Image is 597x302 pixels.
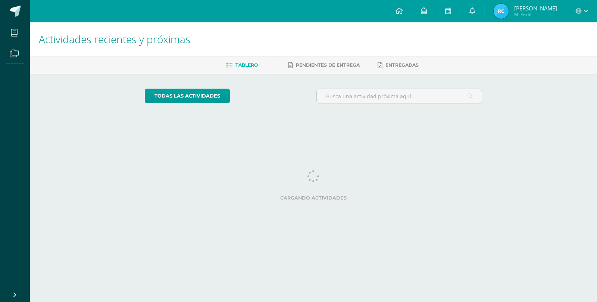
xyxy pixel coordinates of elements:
img: b267056732fc5bd767e1306c90ee396b.png [494,4,509,19]
span: [PERSON_NAME] [514,4,557,12]
label: Cargando actividades [145,195,482,201]
a: Tablero [226,59,258,71]
span: Tablero [235,62,258,68]
span: Entregadas [385,62,419,68]
span: Mi Perfil [514,11,557,18]
input: Busca una actividad próxima aquí... [317,89,482,104]
span: Actividades recientes y próximas [39,32,190,46]
a: Entregadas [378,59,419,71]
a: todas las Actividades [145,89,230,103]
span: Pendientes de entrega [296,62,360,68]
a: Pendientes de entrega [288,59,360,71]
